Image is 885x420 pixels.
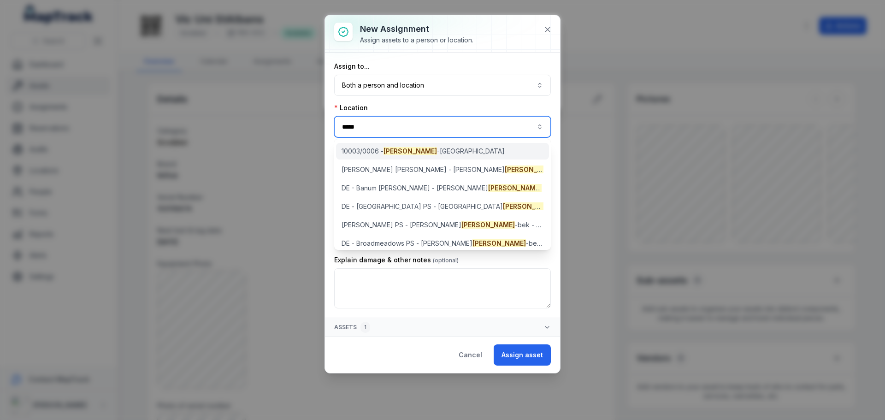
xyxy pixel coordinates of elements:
button: Assets1 [325,318,560,337]
div: 1 [360,322,370,333]
span: [PERSON_NAME] [PERSON_NAME] - [PERSON_NAME] -bek - 89167 [342,165,543,174]
span: [PERSON_NAME] [505,166,558,173]
div: Assign assets to a person or location. [360,35,473,45]
span: DE - Banum [PERSON_NAME] - [PERSON_NAME] -bek - 89309 [342,183,543,193]
h3: New assignment [360,23,473,35]
span: [PERSON_NAME] [503,202,556,210]
button: Both a person and location [334,75,551,96]
label: Explain damage & other notes [334,255,459,265]
span: [PERSON_NAME] [461,221,515,229]
span: [PERSON_NAME] [472,239,526,247]
label: Assign to... [334,62,370,71]
label: Location [334,103,368,112]
button: Cancel [451,344,490,366]
span: 10003/0006 - -[GEOGRAPHIC_DATA] [342,147,505,156]
span: [PERSON_NAME] [488,184,542,192]
span: DE - [GEOGRAPHIC_DATA] PS - [GEOGRAPHIC_DATA] -bek - 89013 [342,202,543,211]
button: Assign asset [494,344,551,366]
span: DE - Broadmeadows PS - [PERSON_NAME] -bek - 89021 [342,239,543,248]
span: [PERSON_NAME] [383,147,437,155]
span: [PERSON_NAME] PS - [PERSON_NAME] -bek - 89018 [342,220,543,230]
span: Assets [334,322,370,333]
